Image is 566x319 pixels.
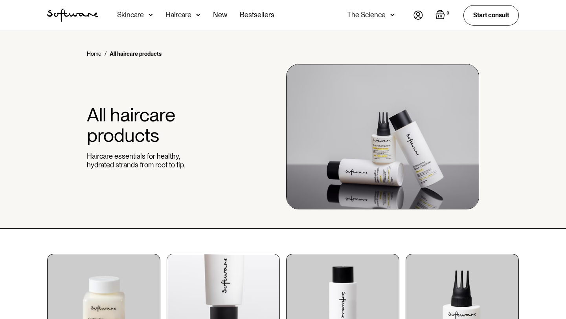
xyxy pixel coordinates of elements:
div: Haircare [165,11,191,19]
h1: All haircare products [87,104,200,146]
a: Start consult [463,5,519,25]
a: Open cart [436,10,451,21]
p: Haircare essentials for healthy, hydrated strands from root to tip. [87,152,200,169]
div: All haircare products [110,50,162,58]
img: Software Logo [47,9,98,22]
div: The Science [347,11,386,19]
img: arrow down [390,11,395,19]
a: home [47,9,98,22]
div: 0 [445,10,451,17]
div: Skincare [117,11,144,19]
img: arrow down [196,11,200,19]
img: arrow down [149,11,153,19]
div: / [105,50,107,58]
a: Home [87,50,101,58]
